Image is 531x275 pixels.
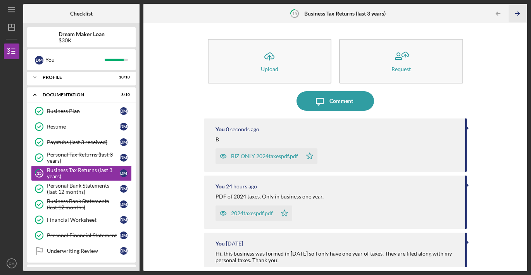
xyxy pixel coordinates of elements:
div: PDF of 2024 taxes. Only in business one year. [216,193,324,200]
div: 2024taxespdf.pdf [231,210,273,216]
div: D M [120,231,128,239]
div: B [216,136,219,143]
a: Personal Bank Statements (last 12 months)DM [31,181,132,197]
div: Underwriting Review [47,248,120,254]
div: Resume [47,124,120,130]
a: Business PlanDM [31,103,132,119]
time: 2025-09-05 14:14 [226,240,243,247]
a: Paystubs (last 3 received)DM [31,134,132,150]
div: Business Bank Statements (last 12 months) [47,198,120,211]
div: BIZ ONLY 2024taxespdf.pdf [231,153,298,159]
tspan: 15 [292,11,297,16]
div: Business Plan [47,108,120,114]
div: Financial Worksheet [47,217,120,223]
div: You [216,240,225,247]
a: 15Business Tax Returns (last 3 years)DM [31,165,132,181]
a: Personal Tax Returns (last 3 years)DM [31,150,132,165]
div: D M [120,107,128,115]
div: D M [120,154,128,162]
div: D M [120,185,128,193]
a: Financial WorksheetDM [31,212,132,228]
div: You [45,53,105,66]
button: DM [4,256,19,271]
div: Comment [329,91,353,111]
div: Paystubs (last 3 received) [47,139,120,145]
div: Documentation [43,92,110,97]
div: D M [120,200,128,208]
a: ResumeDM [31,119,132,134]
div: D M [35,56,43,64]
div: Hi, this business was formed in [DATE] so I only have one year of taxes. They are filed along wit... [216,251,457,263]
div: D M [120,247,128,255]
div: Personal Tax Returns (last 3 years) [47,151,120,164]
b: Business Tax Returns (last 3 years) [304,10,386,17]
div: Personal Financial Statement [47,232,120,238]
a: Business Bank Statements (last 12 months)DM [31,197,132,212]
div: Business Tax Returns (last 3 years) [47,167,120,179]
button: 2024taxespdf.pdf [216,205,292,221]
div: D M [120,169,128,177]
text: DM [9,261,15,266]
div: You [216,183,225,190]
div: D M [120,123,128,131]
div: D M [120,216,128,224]
a: Personal Financial StatementDM [31,228,132,243]
button: BIZ ONLY 2024taxespdf.pdf [216,148,317,164]
div: You [216,126,225,132]
div: Profile [43,75,110,80]
button: Upload [208,39,332,84]
div: Upload [261,66,278,72]
div: 8 / 10 [116,92,130,97]
time: 2025-09-09 03:45 [226,126,259,132]
div: 10 / 10 [116,75,130,80]
button: Request [339,39,463,84]
b: Dream Maker Loan [59,31,105,37]
div: Personal Bank Statements (last 12 months) [47,183,120,195]
time: 2025-09-08 04:13 [226,183,257,190]
tspan: 15 [37,171,41,176]
div: D M [120,138,128,146]
b: Checklist [70,10,93,17]
div: $30K [59,37,105,44]
div: Request [391,66,411,72]
a: Underwriting ReviewDM [31,243,132,259]
button: Comment [297,91,374,111]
